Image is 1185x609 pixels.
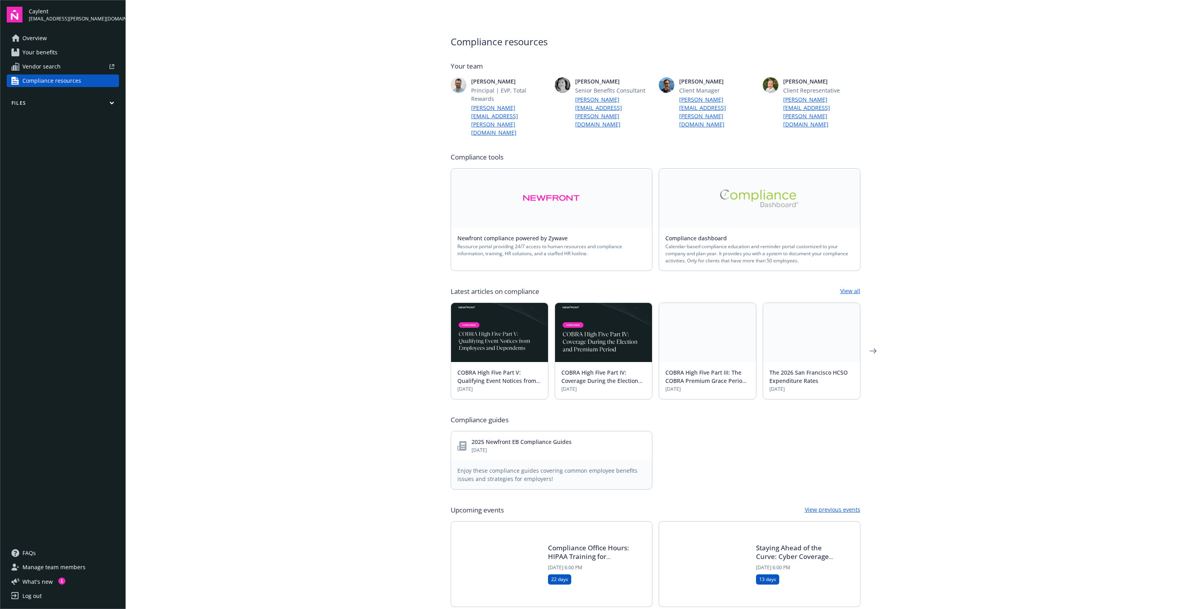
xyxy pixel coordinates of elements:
a: [PERSON_NAME][EMAIL_ADDRESS][PERSON_NAME][DOMAIN_NAME] [783,95,860,128]
img: BLOG-Card Image - Compliance - COBRA High Five Pt 3 - 09-03-25.jpg [659,303,756,362]
img: photo [555,77,570,93]
span: 22 days [551,576,568,583]
span: Client Manager [679,86,756,95]
img: navigator-logo.svg [7,7,22,22]
a: COBRA High Five Part IV: Coverage During the Election and Premium Period [561,369,638,393]
img: photo [763,77,778,93]
a: Your benefits [7,46,119,59]
img: BLOG+Card Image - Compliance - 2026 SF HCSO Expenditure Rates - 08-26-25.jpg [763,303,860,362]
span: 13 days [759,576,776,583]
span: [DATE] [561,386,646,393]
span: Compliance tools [451,152,860,162]
span: Manage team members [22,561,85,574]
span: Calendar-based compliance education and reminder portal customized to your company and plan year.... [665,243,854,264]
span: [DATE] [665,386,750,393]
span: Client Representative [783,86,860,95]
span: Your team [451,61,860,71]
a: FAQs [7,547,119,559]
a: Alt [451,169,652,228]
a: Staying Ahead of the Curve: Cyber Coverage for [DATE] Threats [756,543,829,570]
img: photo [451,77,466,93]
span: [DATE] 6:00 PM [756,564,838,571]
button: Caylent[EMAIL_ADDRESS][PERSON_NAME][DOMAIN_NAME] [29,7,119,22]
img: photo [659,77,674,93]
a: Overview [7,32,119,45]
img: Alt [523,189,580,207]
span: [DATE] [769,386,854,393]
a: 2025 Newfront EB Compliance Guides [472,438,572,446]
span: Compliance guides [451,415,509,425]
span: [DATE] [457,386,542,393]
a: [PERSON_NAME][EMAIL_ADDRESS][PERSON_NAME][DOMAIN_NAME] [575,95,652,128]
span: [EMAIL_ADDRESS][PERSON_NAME][DOMAIN_NAME] [29,15,119,22]
a: View all [840,287,860,296]
a: COBRA High Five Part III: The COBRA Premium Grace Period and Shortfalls [665,369,746,393]
span: Compliance resources [451,35,860,49]
span: Resource portal providing 24/7 access to human resources and compliance information, training, HR... [457,243,646,257]
button: Files [7,100,119,110]
div: 1 [58,577,65,585]
span: Enjoy these compliance guides covering common employee benefits issues and strategies for employers! [457,466,646,483]
img: Blog+Card Image - Compliance Ofc Hrs - HIPAA Training.jpg [464,534,539,594]
span: Overview [22,32,47,45]
span: [DATE] [472,447,572,454]
span: Caylent [29,7,119,15]
a: Compliance resources [7,74,119,87]
span: Vendor search [22,60,61,73]
span: [DATE] 6:00 PM [548,564,630,571]
img: Alt [720,189,799,207]
span: Your benefits [22,46,58,59]
img: Cyber Webinar Hero Image.png [672,534,747,594]
a: Alt [659,169,860,228]
span: Senior Benefits Consultant [575,86,652,95]
a: Newfront compliance powered by Zywave [457,234,574,242]
a: [PERSON_NAME][EMAIL_ADDRESS][PERSON_NAME][DOMAIN_NAME] [471,104,548,137]
img: BLOG-Card Image - Compliance - COBRA High Five Pt 4 - 09-04-25.jpg [555,303,652,362]
div: Log out [22,590,42,602]
span: [PERSON_NAME] [783,77,860,85]
a: COBRA High Five Part V: Qualifying Event Notices from Employees and Dependents [457,369,536,393]
span: Principal | EVP, Total Rewards [471,86,548,103]
span: FAQs [22,547,36,559]
a: Compliance Office Hours: HIPAA Training for Employers [548,543,629,570]
a: Next [867,345,879,357]
a: Compliance dashboard [665,234,733,242]
a: [PERSON_NAME][EMAIL_ADDRESS][PERSON_NAME][DOMAIN_NAME] [679,95,756,128]
span: Latest articles on compliance [451,287,539,296]
button: What's new1 [7,577,65,586]
span: [PERSON_NAME] [575,77,652,85]
span: [PERSON_NAME] [679,77,756,85]
span: Upcoming events [451,505,504,515]
a: Manage team members [7,561,119,574]
img: BLOG-Card Image - Compliance - COBRA High Five Pt 5 - 09-11-25.jpg [451,303,548,362]
span: What ' s new [22,577,53,586]
a: The 2026 San Francisco HCSO Expenditure Rates [769,369,848,384]
a: Vendor search [7,60,119,73]
a: View previous events [805,505,860,515]
span: [PERSON_NAME] [471,77,548,85]
span: Compliance resources [22,74,81,87]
